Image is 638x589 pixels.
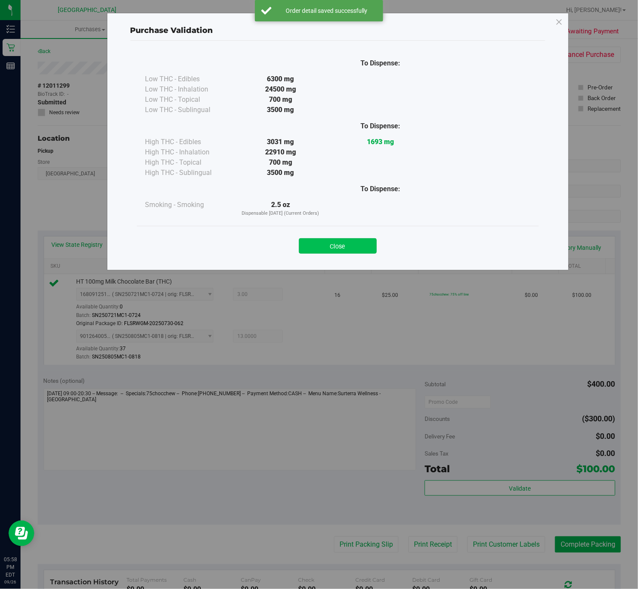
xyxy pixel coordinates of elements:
div: Order detail saved successfully [276,6,377,15]
div: 22910 mg [231,147,331,157]
div: Low THC - Edibles [145,74,231,84]
strong: 1693 mg [367,138,394,146]
div: Low THC - Topical [145,95,231,105]
iframe: Resource center [9,521,34,546]
p: Dispensable [DATE] (Current Orders) [231,210,331,217]
div: Low THC - Sublingual [145,105,231,115]
div: 2.5 oz [231,200,331,217]
div: 3031 mg [231,137,331,147]
div: 700 mg [231,157,331,168]
span: Purchase Validation [130,26,213,35]
div: 700 mg [231,95,331,105]
div: Low THC - Inhalation [145,84,231,95]
div: High THC - Edibles [145,137,231,147]
div: 6300 mg [231,74,331,84]
button: Close [299,238,377,254]
div: Smoking - Smoking [145,200,231,210]
div: To Dispense: [331,121,430,131]
div: High THC - Inhalation [145,147,231,157]
div: To Dispense: [331,58,430,68]
div: 3500 mg [231,168,331,178]
div: 3500 mg [231,105,331,115]
div: High THC - Topical [145,157,231,168]
div: High THC - Sublingual [145,168,231,178]
div: To Dispense: [331,184,430,194]
div: 24500 mg [231,84,331,95]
